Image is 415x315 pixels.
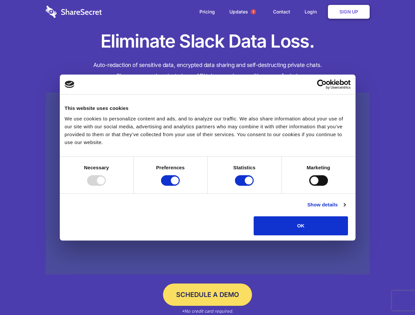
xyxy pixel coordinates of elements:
a: Pricing [193,2,221,22]
h1: Eliminate Slack Data Loss. [46,30,370,53]
strong: Marketing [307,165,330,170]
a: Wistia video thumbnail [46,93,370,275]
a: Sign Up [328,5,370,19]
div: This website uses cookies [65,104,351,112]
strong: Preferences [156,165,185,170]
em: *No credit card required. [182,308,233,314]
img: logo-wordmark-white-trans-d4663122ce5f474addd5e946df7df03e33cb6a1c49d2221995e7729f52c070b2.svg [46,6,102,18]
a: Login [298,2,327,22]
a: Show details [307,201,345,209]
div: We use cookies to personalize content and ads, and to analyze our traffic. We also share informat... [65,115,351,146]
h4: Auto-redaction of sensitive data, encrypted data sharing and self-destructing private chats. Shar... [46,60,370,81]
strong: Necessary [84,165,109,170]
a: Contact [266,2,297,22]
img: logo [65,81,75,88]
button: OK [254,216,348,235]
strong: Statistics [233,165,256,170]
a: Usercentrics Cookiebot - opens in a new window [293,79,351,89]
span: 1 [251,9,256,14]
a: Schedule a Demo [163,283,252,306]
